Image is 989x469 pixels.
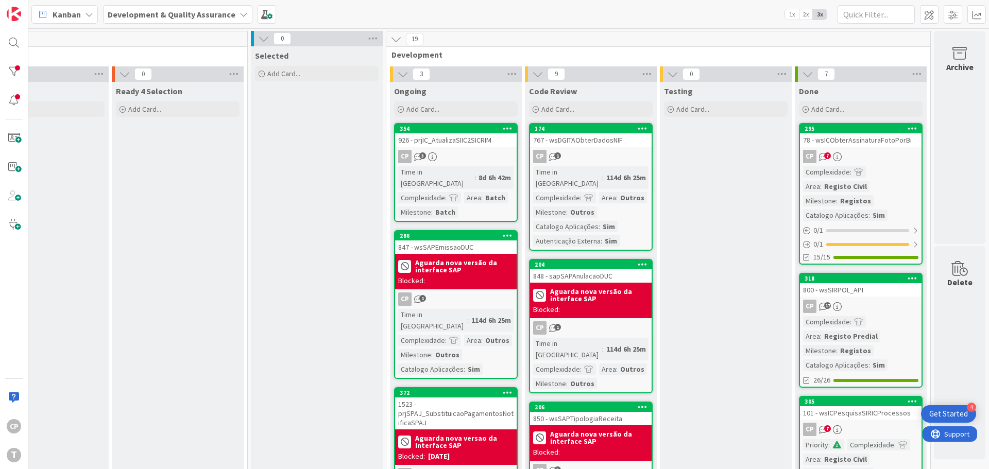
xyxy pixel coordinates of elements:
[406,105,439,114] span: Add Card...
[580,192,582,203] span: :
[803,454,820,465] div: Area
[800,124,922,133] div: 295
[274,32,291,45] span: 0
[445,335,447,346] span: :
[946,61,974,73] div: Archive
[395,388,517,429] div: 3721523 - prjSPAJ_SubstituicaoPagamentosNotificaSPAJ
[803,359,868,371] div: Catalogo Aplicações
[530,150,652,163] div: CP
[813,225,823,236] span: 0 / 1
[800,397,922,420] div: 305101 - wsICPesquisaSIRICProcessos
[616,192,618,203] span: :
[800,224,922,237] div: 0/1
[828,439,830,450] span: :
[530,321,652,335] div: CP
[800,274,922,283] div: 318
[822,331,880,342] div: Registo Predial
[805,398,922,405] div: 305
[847,439,894,450] div: Complexidade
[428,451,450,462] div: [DATE]
[836,195,838,206] span: :
[395,150,517,163] div: CP
[530,403,652,425] div: 206850 - wsSAPTipologiaReceita
[800,283,922,297] div: 800 - wsSIRPOL_API
[469,315,514,326] div: 114d 6h 25m
[800,133,922,147] div: 78 - wsICObterAssinaturaFotoPorBi
[868,210,870,221] span: :
[395,133,517,147] div: 926 - prjIC_AtualizaSIIC2SICRIM
[481,335,483,346] span: :
[838,345,874,356] div: Registos
[530,269,652,283] div: 848 - sapSAPAnulacaoDUC
[116,86,182,96] span: Ready 4 Selection
[395,397,517,429] div: 1523 - prjSPAJ_SubstituicaoPagamentosNotificaSPAJ
[400,125,517,132] div: 354
[433,349,462,360] div: Outros
[800,150,922,163] div: CP
[550,430,649,445] b: Aguarda nova versão da interface SAP
[464,192,481,203] div: Area
[800,274,922,297] div: 318800 - wsSIRPOL_API
[533,150,547,163] div: CP
[395,292,517,306] div: CP
[616,363,618,375] span: :
[398,292,412,306] div: CP
[398,275,425,286] div: Blocked:
[406,33,423,45] span: 19
[838,195,874,206] div: Registos
[803,316,850,327] div: Complexidade
[824,152,831,159] span: 7
[838,5,915,24] input: Quick Filter...
[483,192,508,203] div: Batch
[868,359,870,371] span: :
[395,124,517,133] div: 354
[568,378,597,389] div: Outros
[465,363,483,375] div: Sim
[415,435,514,449] b: Aguarda nova versao da Interface SAP
[22,2,47,14] span: Support
[533,206,566,218] div: Milestone
[683,68,700,80] span: 0
[566,378,568,389] span: :
[803,150,816,163] div: CP
[870,210,888,221] div: Sim
[800,300,922,313] div: CP
[870,359,888,371] div: Sim
[599,363,616,375] div: Area
[566,206,568,218] span: :
[395,240,517,254] div: 847 - wsSAPEmissaoDUC
[419,295,426,302] span: 1
[800,406,922,420] div: 101 - wsICPesquisaSIRICProcessos
[398,335,445,346] div: Complexidade
[604,172,649,183] div: 114d 6h 25m
[415,259,514,273] b: Aguarda nova versão da interface SAP
[554,152,561,159] span: 1
[800,238,922,251] div: 0/1
[602,343,604,355] span: :
[799,9,813,20] span: 2x
[800,397,922,406] div: 305
[599,221,600,232] span: :
[601,235,602,247] span: :
[134,68,152,80] span: 0
[535,125,652,132] div: 174
[800,124,922,147] div: 29578 - wsICObterAssinaturaFotoPorBi
[445,192,447,203] span: :
[618,192,647,203] div: Outros
[395,388,517,397] div: 372
[947,276,973,288] div: Delete
[533,378,566,389] div: Milestone
[550,288,649,302] b: Aguarda nova versão da interface SAP
[664,86,693,96] span: Testing
[568,206,597,218] div: Outros
[803,345,836,356] div: Milestone
[921,405,976,423] div: Open Get Started checklist, remaining modules: 4
[820,331,822,342] span: :
[395,124,517,147] div: 354926 - prjIC_AtualizaSIIC2SICRIM
[822,454,869,465] div: Registo Civil
[391,49,917,60] span: Development
[800,423,922,436] div: CP
[398,192,445,203] div: Complexidade
[813,252,830,263] span: 15/15
[400,389,517,396] div: 372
